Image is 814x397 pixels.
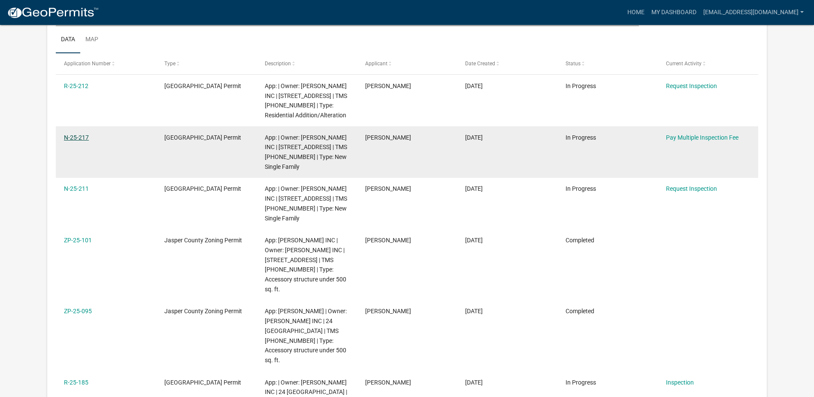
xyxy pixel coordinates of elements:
[164,379,241,386] span: Jasper County Building Permit
[64,379,88,386] a: R-25-185
[357,53,457,74] datatable-header-cell: Applicant
[457,53,557,74] datatable-header-cell: Date Created
[164,308,242,315] span: Jasper County Zoning Permit
[566,82,596,89] span: In Progress
[566,134,596,141] span: In Progress
[566,61,581,67] span: Status
[164,82,241,89] span: Jasper County Building Permit
[365,82,411,89] span: Lisa Johnston
[566,237,594,244] span: Completed
[156,53,257,74] datatable-header-cell: Type
[666,185,717,192] a: Request Inspection
[557,53,658,74] datatable-header-cell: Status
[64,61,111,67] span: Application Number
[465,308,483,315] span: 04/17/2025
[265,82,347,119] span: App: | Owner: D R HORTON INC | 134 TWICKENHAM Loop | TMS 091-01-00-059 | Type: Residential Additi...
[465,134,483,141] span: 04/29/2025
[64,134,89,141] a: N-25-217
[365,185,411,192] span: Lisa Johnston
[365,237,411,244] span: Lisa Johnston
[465,61,495,67] span: Date Created
[265,185,347,221] span: App: | Owner: D R HORTON INC | 134 TWICKENHAM Loop | TMS 091-01-00-059 | Type: New Single Family
[465,82,483,89] span: 04/29/2025
[265,237,346,293] span: App: D R HORTON INC | Owner: D R HORTON INC | 134 TWICKENHAM Loop | TMS 091-01-00-059 | Type: Acc...
[666,379,694,386] a: Inspection
[64,82,88,89] a: R-25-212
[666,61,702,67] span: Current Activity
[265,134,347,170] span: App: | Owner: D R HORTON INC | 184 TWICKENHAM LOOP | TMS 091-01-00-062 | Type: New Single Family
[164,61,176,67] span: Type
[265,61,291,67] span: Description
[365,379,411,386] span: Lisa Johnston
[56,26,80,54] a: Data
[648,4,700,21] a: My Dashboard
[566,185,596,192] span: In Progress
[365,134,411,141] span: Lisa Johnston
[700,4,807,21] a: [EMAIL_ADDRESS][DOMAIN_NAME]
[624,4,648,21] a: Home
[64,308,92,315] a: ZP-25-095
[365,308,411,315] span: Lisa Johnston
[265,308,347,363] span: App: Lisa Johnston | Owner: D R HORTON INC | 24 TWICKENHAM Loop | TMS 091-01-00-055 | Type: Acces...
[465,237,483,244] span: 04/25/2025
[666,134,738,141] a: Pay Multiple Inspection Fee
[465,379,483,386] span: 04/17/2025
[164,237,242,244] span: Jasper County Zoning Permit
[64,237,92,244] a: ZP-25-101
[80,26,103,54] a: Map
[465,185,483,192] span: 04/29/2025
[658,53,758,74] datatable-header-cell: Current Activity
[566,379,596,386] span: In Progress
[164,134,241,141] span: Jasper County Building Permit
[164,185,241,192] span: Jasper County Building Permit
[64,185,89,192] a: N-25-211
[566,308,594,315] span: Completed
[365,61,387,67] span: Applicant
[666,82,717,89] a: Request Inspection
[56,53,156,74] datatable-header-cell: Application Number
[257,53,357,74] datatable-header-cell: Description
